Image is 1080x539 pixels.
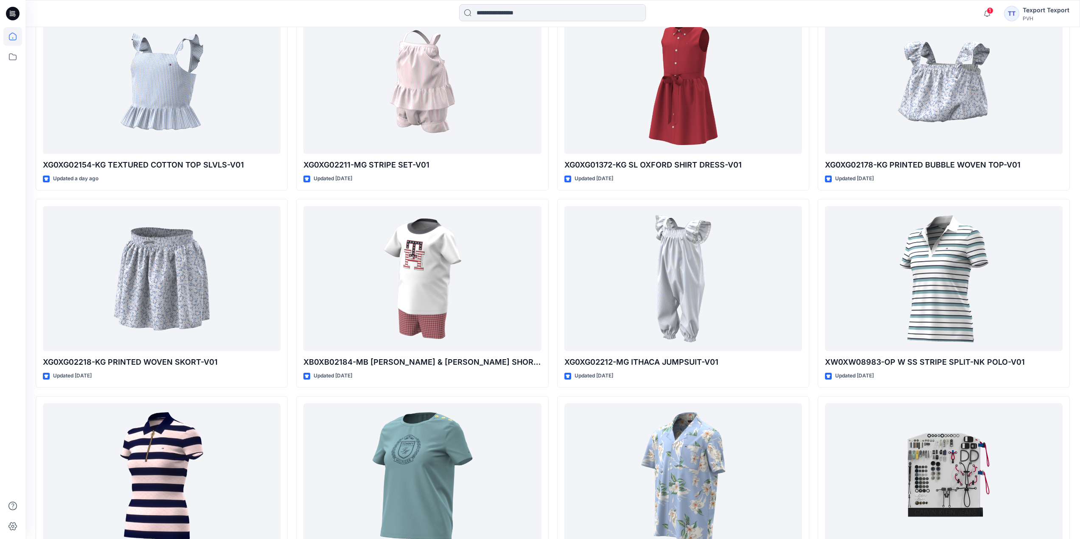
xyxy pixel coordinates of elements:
[303,9,541,154] a: XG0XG02211-MG STRIPE SET-V01
[53,174,98,183] p: Updated a day ago
[43,159,281,171] p: XG0XG02154-KG TEXTURED COTTON TOP SLVLS-V01
[1023,15,1069,22] div: PVH
[43,206,281,352] a: XG0XG02218-KG PRINTED WOVEN SKORT-V01
[314,371,352,380] p: Updated [DATE]
[43,356,281,368] p: XG0XG02218-KG PRINTED WOVEN SKORT-V01
[987,7,993,14] span: 1
[303,159,541,171] p: XG0XG02211-MG STRIPE SET-V01
[314,174,352,183] p: Updated [DATE]
[1004,6,1019,21] div: TT
[564,206,802,352] a: XG0XG02212-MG ITHACA JUMPSUIT-V01
[303,356,541,368] p: XB0XB02184-MB [PERSON_NAME] & [PERSON_NAME] SHORT SET-V01
[43,9,281,154] a: XG0XG02154-KG TEXTURED COTTON TOP SLVLS-V01
[575,174,613,183] p: Updated [DATE]
[825,159,1063,171] p: XG0XG02178-KG PRINTED BUBBLE WOVEN TOP-V01
[303,206,541,352] a: XB0XB02184-MB TONY TEE & PULLON SHORT SET-V01
[835,371,874,380] p: Updated [DATE]
[564,159,802,171] p: XG0XG01372-KG SL OXFORD SHIRT DRESS-V01
[575,371,613,380] p: Updated [DATE]
[564,9,802,154] a: XG0XG01372-KG SL OXFORD SHIRT DRESS-V01
[1023,5,1069,15] div: Texport Texport
[825,206,1063,352] a: XW0XW08983-OP W SS STRIPE SPLIT-NK POLO-V01
[53,371,92,380] p: Updated [DATE]
[564,356,802,368] p: XG0XG02212-MG ITHACA JUMPSUIT-V01
[835,174,874,183] p: Updated [DATE]
[825,9,1063,154] a: XG0XG02178-KG PRINTED BUBBLE WOVEN TOP-V01
[825,356,1063,368] p: XW0XW08983-OP W SS STRIPE SPLIT-NK POLO-V01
